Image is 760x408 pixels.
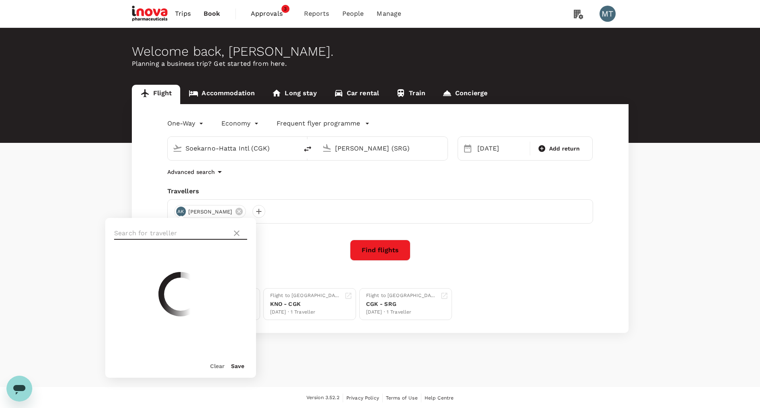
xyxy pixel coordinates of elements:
span: Terms of Use [386,395,418,401]
button: Save [231,363,244,369]
div: Welcome back , [PERSON_NAME] . [132,44,629,59]
span: People [342,9,364,19]
input: Search for traveller [114,227,229,240]
span: Version 3.52.2 [306,394,339,402]
p: Frequent flyer programme [277,119,360,128]
a: Terms of Use [386,393,418,402]
div: One-Way [167,117,205,130]
span: Manage [377,9,401,19]
span: Approvals [251,9,291,19]
span: Book [204,9,221,19]
button: Find flights [350,240,410,261]
button: Open [442,147,444,149]
div: KNO - CGK [270,300,341,308]
span: Privacy Policy [346,395,379,401]
a: Help Centre [425,393,454,402]
p: Your recent search [167,277,593,285]
a: Concierge [434,85,496,104]
div: [DATE] · 1 Traveller [270,308,341,316]
button: Clear [210,363,225,369]
img: iNova Pharmaceuticals [132,5,169,23]
span: 3 [281,5,289,13]
div: AK [176,207,186,216]
button: Advanced search [167,167,225,177]
div: MT [600,6,616,22]
div: Economy [221,117,260,130]
p: Planning a business trip? Get started from here. [132,59,629,69]
input: Depart from [185,142,281,155]
div: Travellers [167,186,593,196]
p: Advanced search [167,168,215,176]
a: Flight [132,85,181,104]
iframe: Button to launch messaging window [6,376,32,402]
button: Frequent flyer programme [277,119,370,128]
div: Flight to [GEOGRAPHIC_DATA] [366,292,437,300]
div: AK[PERSON_NAME] [174,205,246,218]
span: Help Centre [425,395,454,401]
a: Privacy Policy [346,393,379,402]
button: Open [292,147,294,149]
button: delete [298,139,317,159]
span: Reports [304,9,329,19]
a: Car rental [325,85,388,104]
div: [DATE] [474,140,528,157]
span: Add return [549,144,580,153]
div: CGK - SRG [366,300,437,308]
div: [DATE] · 1 Traveller [366,308,437,316]
span: [PERSON_NAME] [183,208,237,216]
a: Accommodation [180,85,263,104]
a: Long stay [263,85,325,104]
a: Train [387,85,434,104]
div: Flight to [GEOGRAPHIC_DATA] [270,292,341,300]
span: Trips [175,9,191,19]
input: Going to [335,142,431,155]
